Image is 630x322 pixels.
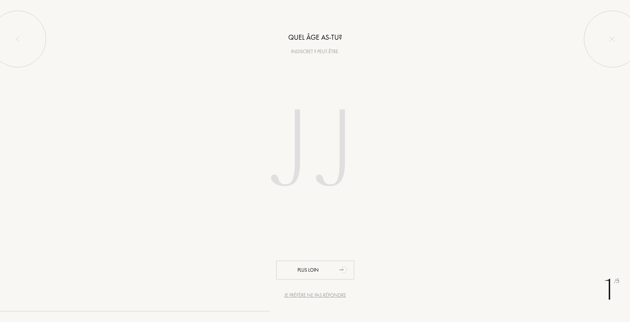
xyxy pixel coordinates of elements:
[603,270,614,310] font: 1
[214,80,416,224] input: JJ
[297,267,319,273] font: Plus loin
[337,262,351,277] div: animation
[288,33,342,42] font: Quel âge as-tu?
[15,36,21,42] img: left_onboard.svg
[284,292,346,298] font: Je préfère ne pas répondre
[614,277,619,285] font: /5
[291,48,339,55] font: Indiscret ? Peut-être.
[609,36,615,42] img: quit_onboard.svg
